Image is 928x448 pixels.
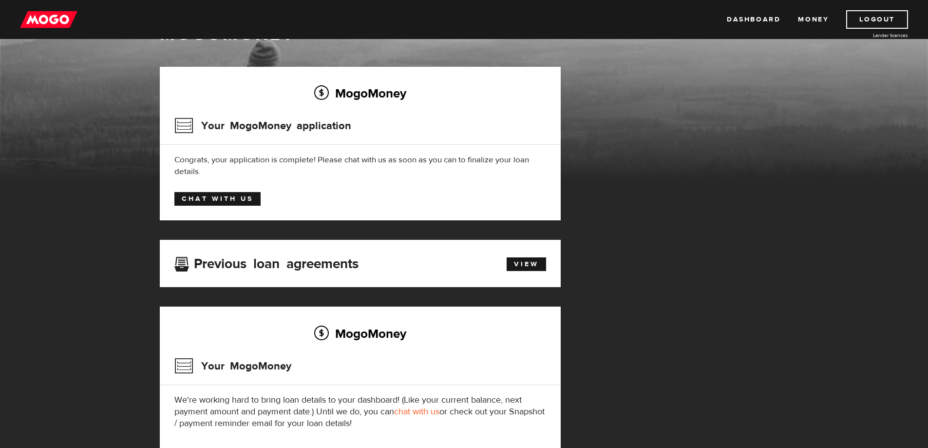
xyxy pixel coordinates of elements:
a: Logout [846,10,908,29]
a: Chat with us [174,192,261,206]
a: View [507,257,546,271]
h1: MogoMoney [160,24,769,45]
h2: MogoMoney [174,83,546,103]
a: chat with us [394,406,439,417]
a: Money [798,10,829,29]
h2: MogoMoney [174,323,546,344]
a: Dashboard [727,10,780,29]
div: Congrats, your application is complete! Please chat with us as soon as you can to finalize your l... [174,154,546,177]
a: Lender licences [835,32,908,39]
h3: Your MogoMoney application [174,113,351,138]
p: We're working hard to bring loan details to your dashboard! (Like your current balance, next paym... [174,394,546,429]
h3: Previous loan agreements [174,256,359,269]
h3: Your MogoMoney [174,353,291,379]
img: mogo_logo-11ee424be714fa7cbb0f0f49df9e16ec.png [20,10,77,29]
